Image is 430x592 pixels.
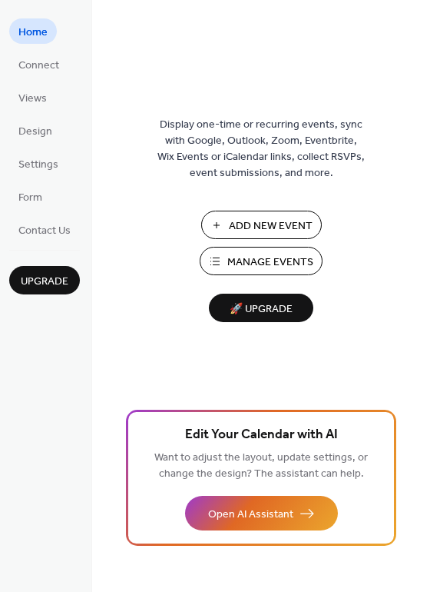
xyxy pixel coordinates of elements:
[18,223,71,239] span: Contact Us
[157,117,365,181] span: Display one-time or recurring events, sync with Google, Outlook, Zoom, Eventbrite, Wix Events or ...
[18,124,52,140] span: Design
[154,447,368,484] span: Want to adjust the layout, update settings, or change the design? The assistant can help.
[9,266,80,294] button: Upgrade
[18,190,42,206] span: Form
[209,294,313,322] button: 🚀 Upgrade
[9,217,80,242] a: Contact Us
[9,151,68,176] a: Settings
[185,496,338,530] button: Open AI Assistant
[9,118,61,143] a: Design
[9,85,56,110] a: Views
[229,218,313,234] span: Add New Event
[9,184,51,209] a: Form
[9,18,57,44] a: Home
[200,247,322,275] button: Manage Events
[227,254,313,271] span: Manage Events
[208,507,293,523] span: Open AI Assistant
[18,91,47,107] span: Views
[18,58,59,74] span: Connect
[21,274,68,290] span: Upgrade
[18,25,48,41] span: Home
[201,211,322,239] button: Add New Event
[218,299,304,320] span: 🚀 Upgrade
[9,52,68,77] a: Connect
[185,424,338,446] span: Edit Your Calendar with AI
[18,157,58,173] span: Settings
